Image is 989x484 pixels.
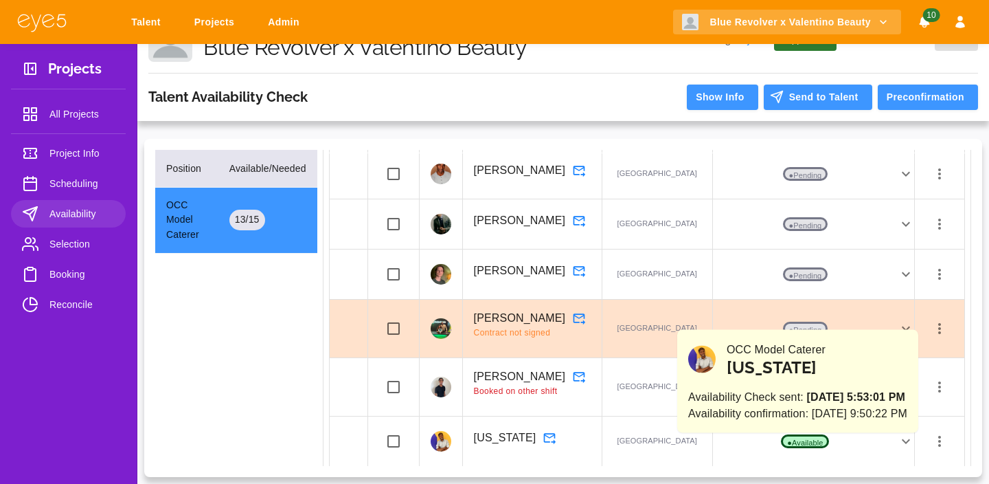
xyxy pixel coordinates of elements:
span: Availability [49,206,115,222]
td: OCC Model Caterer [155,187,218,254]
p: [GEOGRAPHIC_DATA] [613,380,701,394]
span: Booked on other shift [474,385,591,399]
div: ●Pending [713,166,914,182]
button: Preconfirmation [878,85,978,110]
div: ●Available [713,433,914,450]
img: Tennessee [688,346,716,373]
img: profile_picture [431,164,451,184]
span: Selection [49,236,115,252]
div: ●Pending [713,216,914,232]
p: [PERSON_NAME] [474,263,566,279]
button: Show Info [687,85,758,110]
img: profile_picture [431,377,451,397]
p: [PERSON_NAME] [474,310,566,327]
button: Notifications [912,10,937,35]
th: Available/Needed [218,150,317,188]
h5: [US_STATE] [727,358,826,378]
p: ● Pending [783,322,828,335]
span: Booking [49,266,115,283]
span: Scheduling [49,175,115,192]
p: [GEOGRAPHIC_DATA] [613,322,701,335]
button: Send to Talent [764,85,872,110]
p: [GEOGRAPHIC_DATA] [613,217,701,231]
span: All Projects [49,106,115,122]
p: [US_STATE] [474,430,536,446]
h3: Projects [48,60,102,82]
a: All Projects [11,100,126,128]
h1: Blue Revolver x Valentino Beauty [203,34,653,60]
span: Project Info [49,145,115,162]
a: Reconcile [11,291,126,318]
img: eye5 [16,12,67,32]
div: ●Pending [713,266,914,283]
p: [PERSON_NAME] [474,162,566,179]
a: Booking [11,261,126,288]
p: ● Available [781,434,829,448]
img: profile_picture [431,431,451,452]
div: ●Pending [713,320,914,337]
th: Position [155,150,218,188]
a: Scheduling [11,170,126,197]
img: profile_picture [431,214,451,234]
a: Availability [11,200,126,228]
p: ● Pending [783,167,828,181]
p: Availability Check sent: Availability confirmation: [DATE] 9:50:22 PM [688,389,907,422]
p: [GEOGRAPHIC_DATA] [613,267,701,281]
div: 13 / 15 [229,210,265,230]
p: ● Pending [783,267,828,281]
p: [GEOGRAPHIC_DATA] [613,167,701,181]
a: Project Info [11,140,126,167]
a: Talent [122,10,174,35]
span: 10 [922,8,940,22]
p: [PERSON_NAME] [474,212,566,229]
span: Contract not signed [474,327,591,340]
a: Projects [185,10,248,35]
span: [DATE] 5:53:01 PM [806,391,905,403]
h3: Talent Availability Check [148,89,308,105]
img: Client logo [682,14,698,30]
button: Blue Revolver x Valentino Beauty [673,10,901,35]
p: ● Pending [783,217,828,231]
a: Selection [11,230,126,258]
span: Reconcile [49,296,115,313]
img: profile_picture [431,264,451,285]
img: profile_picture [431,318,451,339]
p: [PERSON_NAME] [474,368,566,385]
h6: OCC Model Caterer [727,341,826,358]
p: [GEOGRAPHIC_DATA] [613,434,701,448]
a: Admin [259,10,313,35]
